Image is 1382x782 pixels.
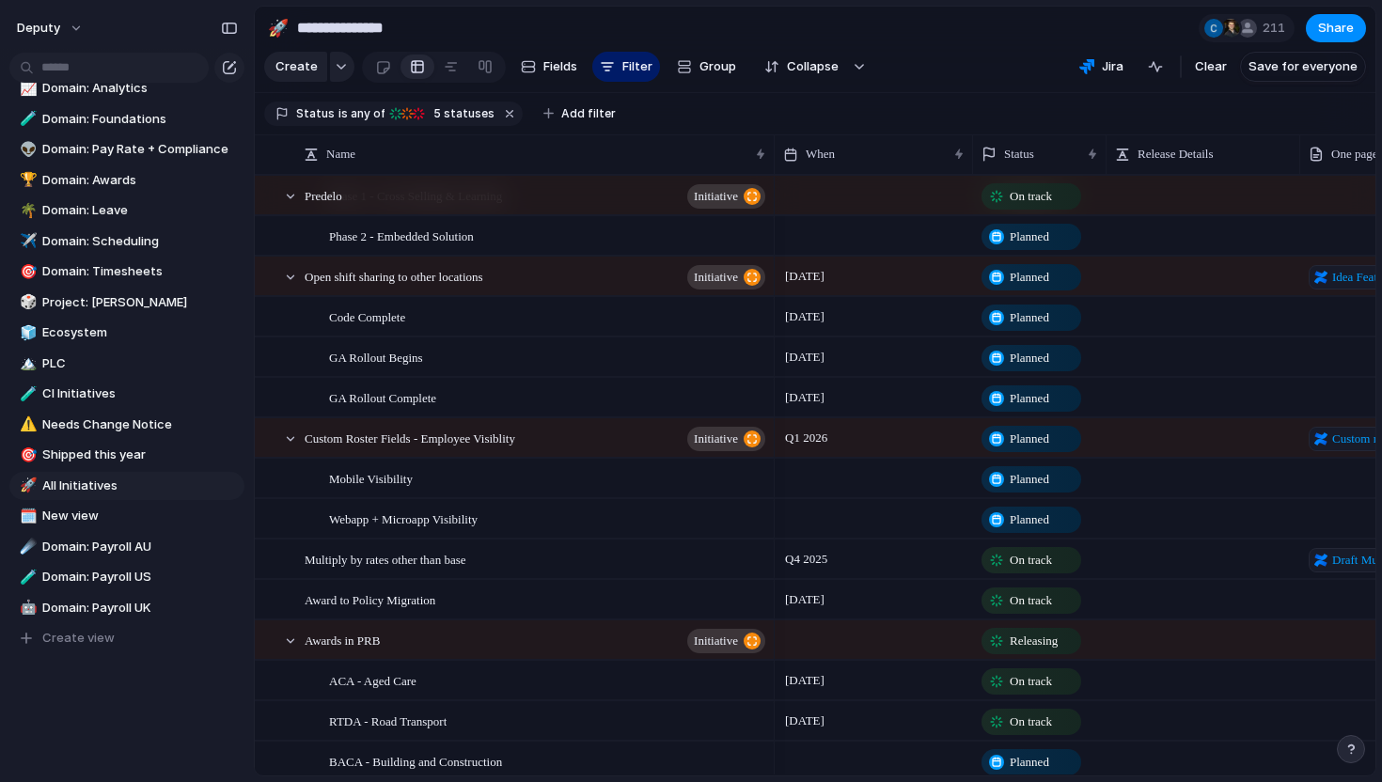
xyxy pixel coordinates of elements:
span: Ecosystem [42,323,238,342]
span: Releasing [1010,632,1058,650]
span: Planned [1010,227,1049,246]
span: Webapp + Microapp Visibility [329,508,478,529]
button: Clear [1187,52,1234,82]
span: [DATE] [780,305,829,328]
span: Domain: Analytics [42,79,238,98]
span: is [338,105,348,122]
span: Planned [1010,308,1049,327]
span: All Initiatives [42,477,238,495]
button: 🤖 [17,599,36,618]
button: ✈️ [17,232,36,251]
span: When [806,145,835,164]
div: ☄️Domain: Payroll AU [9,533,244,561]
a: 🎲Project: [PERSON_NAME] [9,289,244,317]
span: On track [1010,712,1052,731]
div: 🎲 [20,291,33,313]
span: Domain: Awards [42,171,238,190]
button: Save for everyone [1240,52,1366,82]
span: Domain: Leave [42,201,238,220]
a: 🎯Shipped this year [9,441,244,469]
a: ⚠️Needs Change Notice [9,411,244,439]
button: initiative [687,629,765,653]
span: ACA - Aged Care [329,669,416,691]
a: 🤖Domain: Payroll UK [9,594,244,622]
span: initiative [694,426,738,452]
button: Collapse [753,52,848,82]
span: Clear [1195,57,1227,76]
span: statuses [428,105,495,122]
span: Project: [PERSON_NAME] [42,293,238,312]
div: 🎯 [20,445,33,466]
span: Planned [1010,349,1049,368]
span: deputy [17,19,60,38]
div: ⚠️ [20,414,33,435]
button: 🧪 [17,568,36,586]
a: 🎯Domain: Timesheets [9,258,244,286]
button: Jira [1072,53,1131,81]
div: 👽Domain: Pay Rate + Compliance [9,135,244,164]
span: On track [1010,551,1052,570]
div: 🏔️ [20,352,33,374]
span: Needs Change Notice [42,415,238,434]
a: ✈️Domain: Scheduling [9,227,244,256]
span: Planned [1010,510,1049,529]
button: 🏆 [17,171,36,190]
span: Domain: Pay Rate + Compliance [42,140,238,159]
span: RTDA - Road Transport [329,710,447,731]
button: 🧪 [17,110,36,129]
button: 🚀 [263,13,293,43]
span: 5 [428,106,444,120]
span: On track [1010,591,1052,610]
span: Planned [1010,430,1049,448]
span: Group [699,57,736,76]
span: Domain: Payroll US [42,568,238,586]
span: On track [1010,187,1052,206]
span: Shipped this year [42,446,238,464]
button: 🎯 [17,262,36,281]
button: Create [264,52,327,82]
div: 🚀All Initiatives [9,472,244,500]
button: ☄️ [17,538,36,556]
div: ☄️ [20,536,33,557]
span: any of [348,105,385,122]
span: Add filter [561,105,616,122]
button: Fields [513,52,585,82]
div: 🌴Domain: Leave [9,196,244,225]
a: 🧪Domain: Foundations [9,105,244,133]
span: [DATE] [780,710,829,732]
button: 🗓️ [17,507,36,525]
span: [DATE] [780,265,829,288]
span: Multiply by rates other than base [305,548,466,570]
div: 🚀 [268,15,289,40]
span: CI Initiatives [42,384,238,403]
a: 📈Domain: Analytics [9,74,244,102]
a: 🏆Domain: Awards [9,166,244,195]
a: 🧪CI Initiatives [9,380,244,408]
span: BACA - Building and Construction [329,750,502,772]
span: [DATE] [780,386,829,409]
span: Planned [1010,753,1049,772]
div: 🧪 [20,383,33,405]
span: initiative [694,628,738,654]
a: 🧪Domain: Payroll US [9,563,244,591]
div: 🗓️ [20,506,33,527]
span: Phase 2 - Embedded Solution [329,225,474,246]
span: Release Details [1138,145,1214,164]
span: Q4 2025 [780,548,832,571]
span: One pager [1331,145,1382,164]
div: 📈 [20,78,33,100]
span: Q1 2026 [780,427,832,449]
span: Name [326,145,355,164]
span: initiative [694,264,738,290]
button: initiative [687,427,765,451]
button: Filter [592,52,660,82]
button: 🧊 [17,323,36,342]
span: Create view [42,629,115,648]
a: 🗓️New view [9,502,244,530]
